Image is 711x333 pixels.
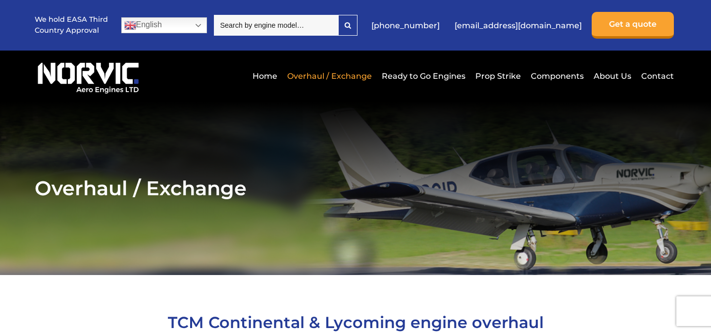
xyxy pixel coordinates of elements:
a: Prop Strike [473,64,523,88]
a: About Us [591,64,634,88]
a: Home [250,64,280,88]
img: en [124,19,136,31]
h2: Overhaul / Exchange [35,176,677,200]
a: Contact [639,64,674,88]
img: Norvic Aero Engines logo [35,58,142,94]
a: Components [528,64,586,88]
a: English [121,17,207,33]
a: Overhaul / Exchange [285,64,374,88]
a: Ready to Go Engines [379,64,468,88]
a: [EMAIL_ADDRESS][DOMAIN_NAME] [450,13,587,38]
a: Get a quote [592,12,674,39]
a: [PHONE_NUMBER] [366,13,445,38]
p: We hold EASA Third Country Approval [35,14,109,36]
input: Search by engine model… [214,15,338,36]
